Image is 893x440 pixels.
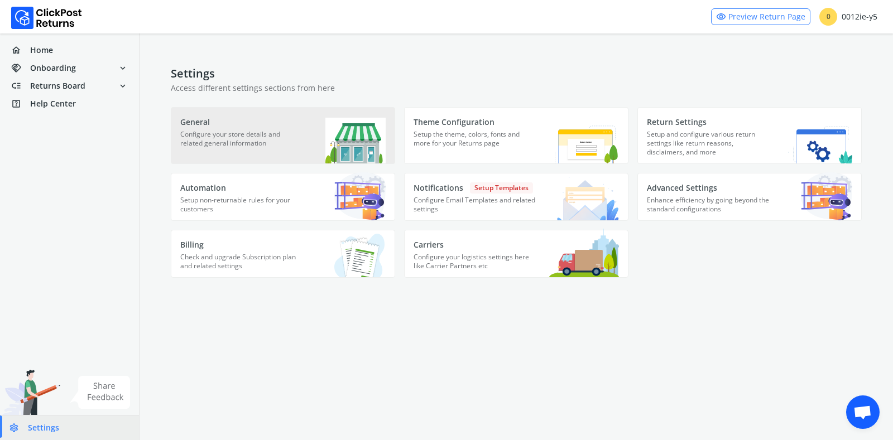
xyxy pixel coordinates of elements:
[414,182,537,194] p: Notifications
[819,8,877,26] div: 0012ie-y5
[647,117,770,128] p: Return Settings
[647,130,770,163] p: Setup and configure various return settings like return reasons, disclaimers, and more
[711,8,810,25] a: visibilityPreview Return Page
[11,96,30,112] span: help_center
[118,78,128,94] span: expand_more
[180,117,304,128] p: General
[414,117,537,128] p: Theme Configuration
[70,376,131,409] img: share feedback
[9,420,28,436] span: settings
[788,126,852,163] img: Return Settings
[171,83,862,94] p: Access different settings sections from here
[846,395,880,429] div: Open chat
[180,182,304,194] p: Automation
[414,239,537,250] p: Carriers
[30,62,76,74] span: Onboarding
[7,42,132,58] a: homeHome
[334,172,386,220] img: Automation
[28,422,59,433] span: Settings
[180,196,304,220] p: Setup non-returnable rules for your customers
[11,78,30,94] span: low_priority
[180,130,304,158] p: Configure your store details and related general information
[414,130,537,158] p: Setup the theme, colors, fonts and more for your Returns page
[318,230,386,277] img: Billing
[414,196,537,220] p: Configure Email Templates and related settings
[414,253,537,277] p: Configure your logistics settings here like Carrier Partners etc
[470,182,533,194] span: Setup Templates
[325,118,386,163] img: General
[30,80,85,91] span: Returns Board
[180,239,304,250] p: Billing
[118,60,128,76] span: expand_more
[543,112,619,163] img: Theme Configuration
[801,172,852,220] img: Advanced Settings
[11,42,30,58] span: home
[716,9,726,25] span: visibility
[180,253,304,277] p: Check and upgrade Subscription plan and related settings
[819,8,837,26] span: 0
[549,229,619,277] img: Carriers
[647,196,770,220] p: Enhance efficiency by going beyond the standard configurations
[171,67,862,80] h4: Settings
[11,60,30,76] span: handshake
[11,7,82,29] img: Logo
[647,182,770,194] p: Advanced Settings
[30,98,76,109] span: Help Center
[30,45,53,56] span: Home
[7,96,132,112] a: help_centerHelp Center
[556,177,619,220] img: Notifications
